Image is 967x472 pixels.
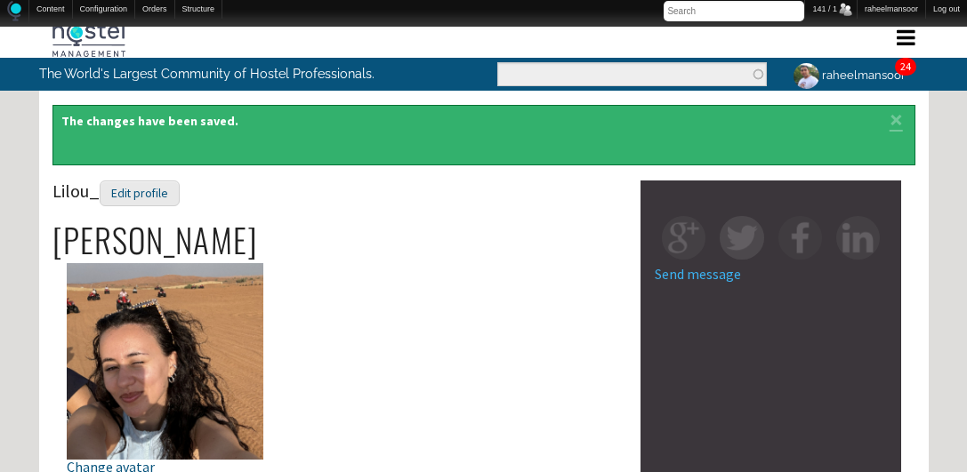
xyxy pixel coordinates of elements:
img: fb-square.png [778,216,822,260]
input: Enter the terms you wish to search for. [497,62,767,86]
input: Search [664,1,804,21]
img: in-square.png [836,216,880,260]
h2: [PERSON_NAME] [52,221,628,259]
a: Send message [655,265,741,283]
a: × [886,115,907,123]
a: Edit profile [100,180,180,202]
img: Lilou_'s picture [67,263,263,460]
img: Hostel Management Home [52,21,125,57]
span: Lilou_ [52,180,180,202]
p: The World's Largest Community of Hostel Professionals. [39,58,410,90]
a: 24 [900,60,911,73]
img: raheelmansoor's picture [791,60,822,92]
img: Home [7,1,21,21]
img: gp-square.png [662,216,705,260]
div: Edit profile [100,180,180,206]
a: raheelmansoor [780,58,916,92]
div: The changes have been saved. [52,105,915,165]
img: tw-square.png [720,216,763,260]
